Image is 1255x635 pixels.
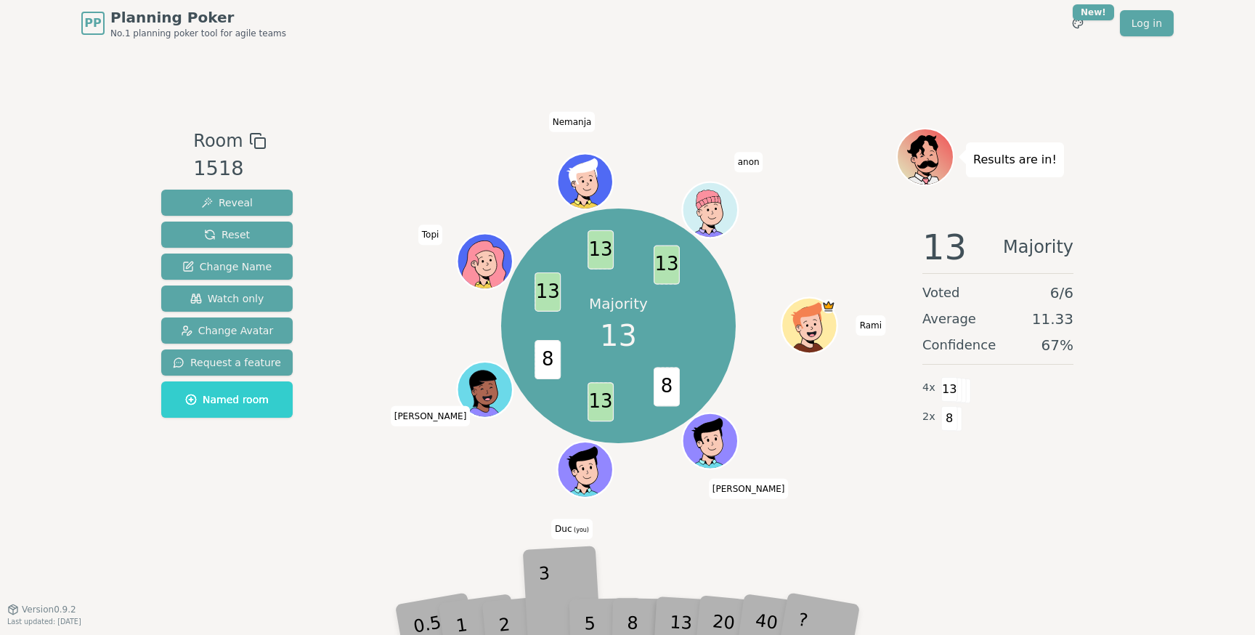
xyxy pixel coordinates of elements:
span: Click to change your name [391,406,471,426]
span: 2 x [922,409,935,425]
span: Voted [922,283,960,303]
span: Watch only [190,291,264,306]
span: No.1 planning poker tool for agile teams [110,28,286,39]
button: Request a feature [161,349,293,376]
span: Click to change your name [549,112,596,132]
span: Confidence [922,335,996,355]
span: Change Avatar [181,323,274,338]
button: Change Name [161,254,293,280]
span: Average [922,309,976,329]
button: Reveal [161,190,293,216]
div: New! [1073,4,1114,20]
span: 6 / 6 [1050,283,1073,303]
span: PP [84,15,101,32]
span: 13 [588,382,614,421]
span: 13 [600,314,637,357]
span: Click to change your name [551,519,593,540]
span: 67 % [1041,335,1073,355]
span: Room [193,128,243,154]
span: Click to change your name [734,153,763,173]
div: 1518 [193,154,266,184]
span: 8 [535,340,561,379]
span: Click to change your name [709,479,789,499]
button: Version0.9.2 [7,604,76,615]
span: 4 x [922,380,935,396]
button: Change Avatar [161,317,293,344]
a: PPPlanning PokerNo.1 planning poker tool for agile teams [81,7,286,39]
span: Reset [204,227,250,242]
span: Click to change your name [856,315,885,336]
span: Planning Poker [110,7,286,28]
span: Last updated: [DATE] [7,618,81,626]
span: 13 [941,377,958,402]
span: 13 [922,230,967,264]
span: 8 [941,406,958,431]
span: Majority [1003,230,1073,264]
button: New! [1065,10,1091,36]
span: (you) [572,527,590,534]
button: Watch only [161,286,293,312]
span: 13 [535,272,561,312]
span: Reveal [201,195,253,210]
span: 8 [654,367,680,406]
a: Log in [1120,10,1174,36]
button: Click to change your avatar [559,444,612,496]
span: Click to change your name [418,225,443,246]
button: Reset [161,222,293,248]
p: Results are in! [973,150,1057,170]
span: Request a feature [173,355,281,370]
span: 13 [654,245,680,284]
span: 11.33 [1032,309,1073,329]
span: Named room [185,392,269,407]
span: 13 [588,230,614,270]
span: Rami is the host [822,299,836,313]
span: Version 0.9.2 [22,604,76,615]
p: Majority [589,294,648,314]
button: Named room [161,381,293,418]
span: Change Name [182,259,272,274]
